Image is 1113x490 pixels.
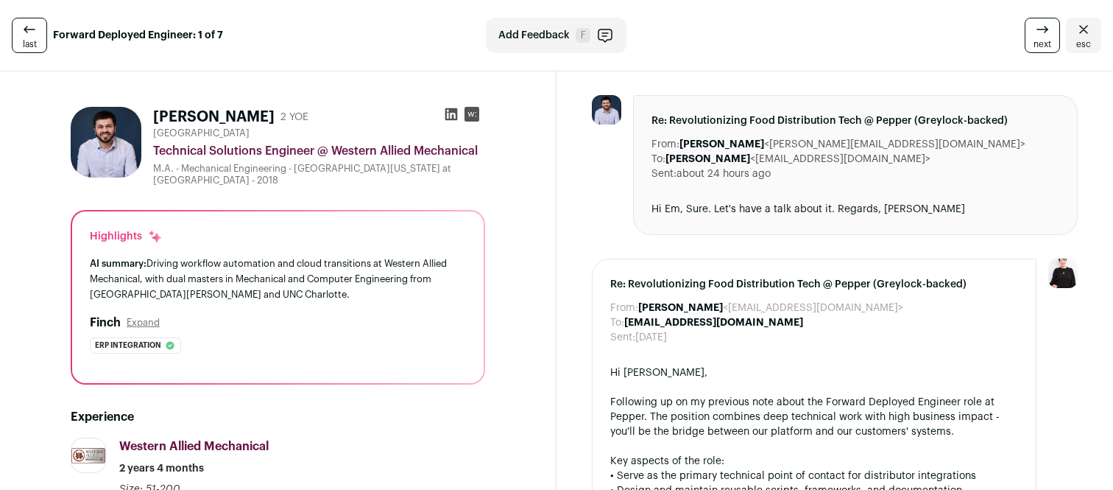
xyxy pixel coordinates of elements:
[153,127,250,139] span: [GEOGRAPHIC_DATA]
[651,137,679,152] dt: From:
[624,318,803,328] b: [EMAIL_ADDRESS][DOMAIN_NAME]
[498,28,570,43] span: Add Feedback
[592,95,621,125] img: 084e5bd59c5440e4614a204d64447fef06f7f37eeb6a9ed5dbc1d35840013b84.jpg
[638,301,903,315] dd: <[EMAIL_ADDRESS][DOMAIN_NAME]>
[71,448,105,463] img: 60c56f50a468e7ddc9de2616c0914fe140aed97744d2bb598340c087070ee77e.png
[153,163,485,186] div: M.A. - Mechanical Engineering - [GEOGRAPHIC_DATA][US_STATE] at [GEOGRAPHIC_DATA] - 2018
[127,317,160,329] button: Expand
[635,330,667,345] dd: [DATE]
[90,256,466,302] div: Driving workflow automation and cloud transitions at Western Allied Mechanical, with dual masters...
[153,107,275,127] h1: [PERSON_NAME]
[1048,259,1078,288] img: 9240684-medium_jpg
[1033,38,1051,50] span: next
[576,28,590,43] span: F
[95,338,161,353] span: Erp integration
[71,107,141,178] img: 084e5bd59c5440e4614a204d64447fef06f7f37eeb6a9ed5dbc1d35840013b84.jpg
[651,152,665,167] dt: To:
[610,301,638,315] dt: From:
[71,408,485,426] h2: Experience
[280,110,308,125] div: 2 YOE
[610,395,1018,439] div: Following up on my previous note about the Forward Deployed Engineer role at Pepper. The position...
[90,314,121,332] h2: Finch
[23,38,37,50] span: last
[153,142,485,160] div: Technical Solutions Engineer @ Western Allied Mechanical
[90,259,146,268] span: AI summary:
[610,330,635,345] dt: Sent:
[676,167,771,181] dd: about 24 hours ago
[610,315,624,330] dt: To:
[119,461,204,476] span: 2 years 4 months
[90,229,163,244] div: Highlights
[610,454,1018,469] div: Key aspects of the role:
[651,113,1059,128] span: Re: Revolutionizing Food Distribution Tech @ Pepper (Greylock-backed)
[1076,38,1091,50] span: esc
[679,137,1025,152] dd: <[PERSON_NAME][EMAIL_ADDRESS][DOMAIN_NAME]>
[1066,18,1101,53] a: Close
[610,469,1018,483] div: • Serve as the primary technical point of contact for distributor integrations
[610,277,1018,292] span: Re: Revolutionizing Food Distribution Tech @ Pepper (Greylock-backed)
[610,365,1018,380] div: Hi [PERSON_NAME],
[679,139,764,150] b: [PERSON_NAME]
[665,154,750,164] b: [PERSON_NAME]
[486,18,626,53] button: Add Feedback F
[651,167,676,181] dt: Sent:
[638,303,723,313] b: [PERSON_NAME]
[119,441,269,452] span: Western Allied Mechanical
[53,28,223,43] strong: Forward Deployed Engineer: 1 of 7
[12,18,47,53] a: last
[665,152,930,167] dd: <[EMAIL_ADDRESS][DOMAIN_NAME]>
[651,202,1059,217] div: Hi Em, Sure. Let's have a talk about it. Regards, [PERSON_NAME]
[1025,18,1060,53] a: next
